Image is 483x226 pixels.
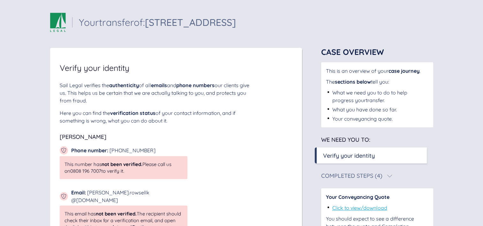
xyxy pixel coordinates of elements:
[321,47,384,57] span: Case Overview
[332,205,387,211] a: Click to view/download
[176,82,215,88] span: phone numbers
[109,82,139,88] span: authenticity
[332,106,397,113] div: What you have done so far.
[71,189,187,204] div: [PERSON_NAME].rowsellk @[DOMAIN_NAME]
[64,161,171,174] span: This number has Please call us on 0808 196 7007 to verify it.
[326,194,389,200] span: Your Conveyancing Quote
[60,81,251,104] div: Sail Legal verifies the of all and our clients give us. This helps us be certain that we are actu...
[60,109,251,124] div: Here you can find the of your contact information, and if something is wrong, what you can do abo...
[110,110,155,116] span: verification status
[321,136,370,143] span: We need you to:
[332,115,393,123] div: Your conveyancing quote.
[326,67,428,75] div: This is an overview of your .
[96,211,137,217] span: not been verified.
[60,133,106,140] span: [PERSON_NAME]
[102,161,142,167] span: not been verified.
[71,147,155,154] div: [PHONE_NUMBER]
[151,82,167,88] span: emails
[332,89,428,104] div: What we need you to do to help progress your transfer .
[71,189,86,196] span: Email :
[389,68,419,74] span: case journey
[321,173,382,179] div: Completed Steps (4)
[71,147,108,154] span: Phone number :
[335,79,371,85] span: sections below
[323,151,375,160] div: Verify your identity
[79,18,236,27] div: Your transfer of:
[326,78,428,86] div: The tell you:
[145,16,236,28] span: [STREET_ADDRESS]
[60,64,129,72] span: Verify your identity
